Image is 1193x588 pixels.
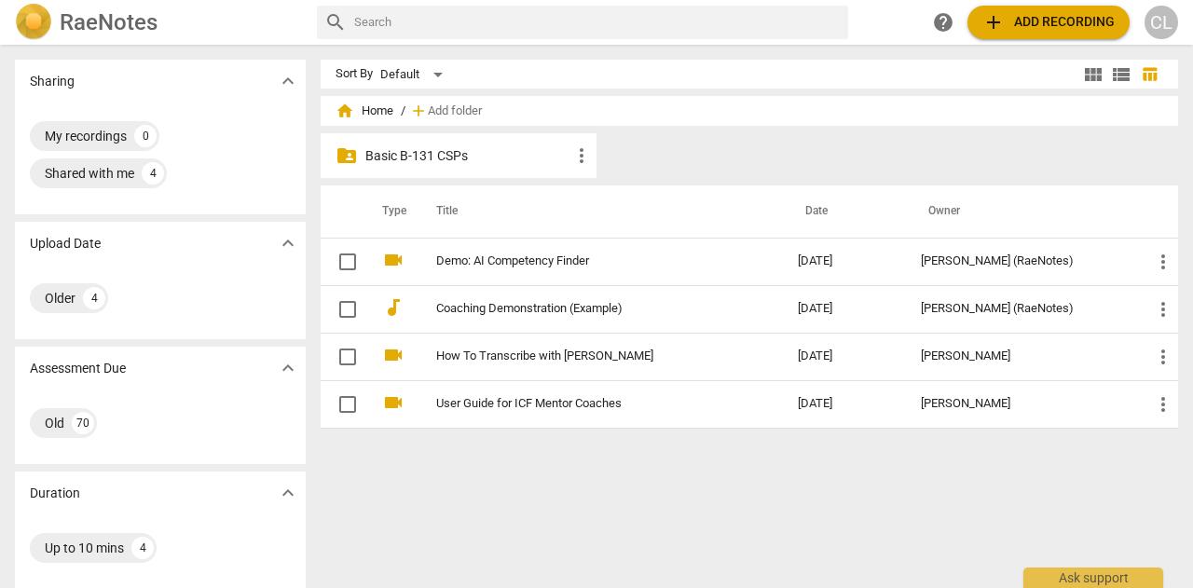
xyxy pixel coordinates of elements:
span: help [932,11,954,34]
span: Home [336,102,393,120]
span: videocam [382,249,405,271]
span: search [324,11,347,34]
span: add [982,11,1005,34]
span: more_vert [1152,251,1174,273]
a: LogoRaeNotes [15,4,302,41]
p: Sharing [30,72,75,91]
span: Add recording [982,11,1115,34]
span: videocam [382,391,405,414]
td: [DATE] [783,333,906,380]
div: 4 [83,287,105,309]
span: home [336,102,354,120]
span: more_vert [1152,393,1174,416]
a: How To Transcribe with [PERSON_NAME] [436,349,731,363]
span: Add folder [428,104,482,118]
div: [PERSON_NAME] [921,349,1122,363]
div: [PERSON_NAME] [921,397,1122,411]
button: Show more [274,229,302,257]
div: Shared with me [45,164,134,183]
span: more_vert [1152,346,1174,368]
div: Up to 10 mins [45,539,124,557]
p: Duration [30,484,80,503]
button: Show more [274,67,302,95]
span: expand_more [277,482,299,504]
div: 4 [142,162,164,185]
div: [PERSON_NAME] (RaeNotes) [921,254,1122,268]
div: Default [380,60,449,89]
button: Show more [274,354,302,382]
div: Old [45,414,64,432]
td: [DATE] [783,285,906,333]
span: / [401,104,405,118]
div: Ask support [1023,567,1163,588]
span: more_vert [570,144,593,167]
div: Sort By [336,67,373,81]
span: more_vert [1152,298,1174,321]
a: Help [926,6,960,39]
a: Coaching Demonstration (Example) [436,302,731,316]
button: Show more [274,479,302,507]
p: Basic B-131 CSPs [365,146,570,166]
a: Demo: AI Competency Finder [436,254,731,268]
button: Upload [967,6,1130,39]
span: videocam [382,344,405,366]
th: Title [414,185,783,238]
div: 0 [134,125,157,147]
div: 70 [72,412,94,434]
span: view_list [1110,63,1132,86]
p: Assessment Due [30,359,126,378]
button: List view [1107,61,1135,89]
span: table_chart [1141,65,1159,83]
span: expand_more [277,70,299,92]
span: view_module [1082,63,1104,86]
button: Table view [1135,61,1163,89]
div: [PERSON_NAME] (RaeNotes) [921,302,1122,316]
span: expand_more [277,232,299,254]
div: 4 [131,537,154,559]
button: CL [1145,6,1178,39]
p: Upload Date [30,234,101,253]
a: User Guide for ICF Mentor Coaches [436,397,731,411]
div: My recordings [45,127,127,145]
span: expand_more [277,357,299,379]
th: Owner [906,185,1137,238]
h2: RaeNotes [60,9,158,35]
span: audiotrack [382,296,405,319]
th: Date [783,185,906,238]
th: Type [367,185,414,238]
div: Older [45,289,75,308]
input: Search [354,7,841,37]
button: Tile view [1079,61,1107,89]
img: Logo [15,4,52,41]
td: [DATE] [783,380,906,428]
td: [DATE] [783,238,906,285]
span: folder_shared [336,144,358,167]
span: add [409,102,428,120]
